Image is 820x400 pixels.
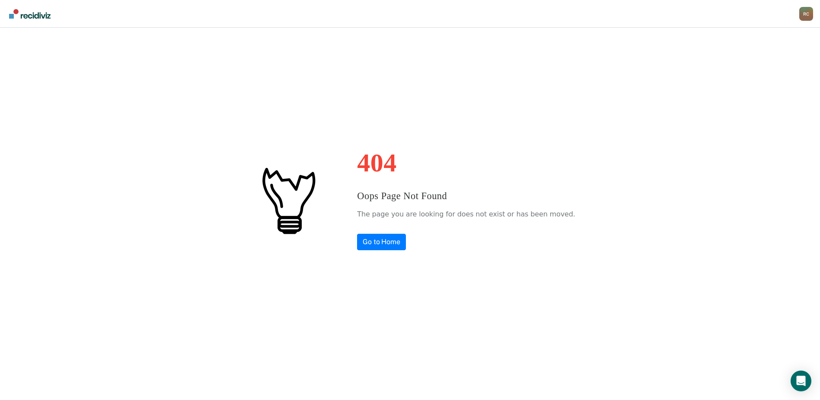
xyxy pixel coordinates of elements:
[357,208,575,221] p: The page you are looking for does not exist or has been moved.
[357,189,575,203] h3: Oops Page Not Found
[791,371,811,391] div: Open Intercom Messenger
[245,157,331,243] img: #
[799,7,813,21] button: Profile dropdown button
[357,234,406,250] a: Go to Home
[9,9,51,19] img: Recidiviz
[357,150,575,176] h1: 404
[799,7,813,21] div: R C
